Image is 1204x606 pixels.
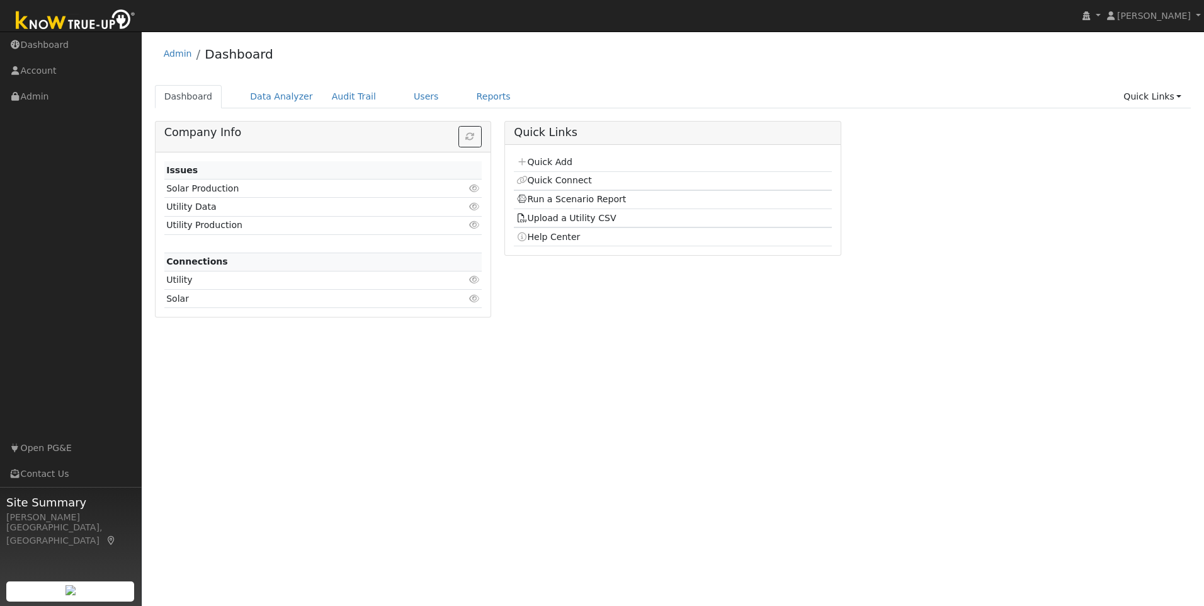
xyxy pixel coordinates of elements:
[166,256,228,266] strong: Connections
[164,216,431,234] td: Utility Production
[9,7,142,35] img: Know True-Up
[164,290,431,308] td: Solar
[467,85,520,108] a: Reports
[516,194,627,204] a: Run a Scenario Report
[164,198,431,216] td: Utility Data
[469,202,480,211] i: Click to view
[106,535,117,546] a: Map
[164,180,431,198] td: Solar Production
[6,494,135,511] span: Site Summary
[469,184,480,193] i: Click to view
[322,85,385,108] a: Audit Trail
[155,85,222,108] a: Dashboard
[469,220,480,229] i: Click to view
[404,85,448,108] a: Users
[1117,11,1191,21] span: [PERSON_NAME]
[516,157,572,167] a: Quick Add
[516,175,592,185] a: Quick Connect
[516,232,581,242] a: Help Center
[164,126,482,139] h5: Company Info
[516,213,616,223] a: Upload a Utility CSV
[1114,85,1191,108] a: Quick Links
[469,294,480,303] i: Click to view
[6,511,135,524] div: [PERSON_NAME]
[241,85,322,108] a: Data Analyzer
[164,271,431,289] td: Utility
[164,49,192,59] a: Admin
[469,275,480,284] i: Click to view
[166,165,198,175] strong: Issues
[205,47,273,62] a: Dashboard
[514,126,831,139] h5: Quick Links
[6,521,135,547] div: [GEOGRAPHIC_DATA], [GEOGRAPHIC_DATA]
[65,585,76,595] img: retrieve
